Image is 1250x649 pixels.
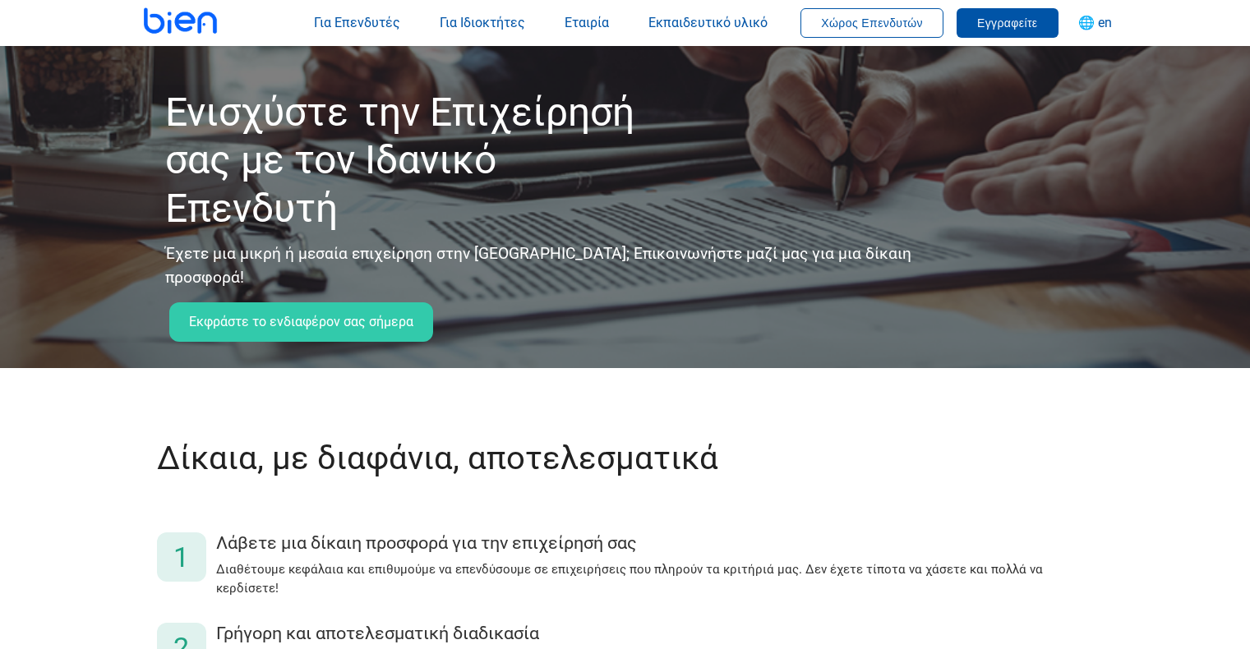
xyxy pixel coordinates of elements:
[977,16,1038,30] span: Εγγραφείτε
[216,560,1094,597] p: Διαθέτουμε κεφάλαια και επιθυμούμε να επενδύσουμε σε επιχειρήσεις που πληρούν τα κριτήριά μας. Δε...
[157,439,718,477] font: Δίκαια, με διαφάνια, αποτελεσματικά
[189,314,413,329] font: Εκφράστε το ενδιαφέρον σας σήμερα
[216,623,1094,644] div: Γρήγορη και αποτελεσματική διαδικασία
[821,16,923,30] span: Χώρος Επενδυτών
[440,15,525,30] span: Για Ιδιοκτήτες
[648,15,768,30] span: Εκπαιδευτικό υλικό
[565,15,609,30] span: Εταιρία
[165,89,634,232] font: Ενισχύστε την Επιχείρησή σας με τον Ιδανικό Επενδυτή
[957,15,1059,30] a: Εγγραφείτε
[165,244,911,287] font: Έχετε μια μικρή ή μεσαία επιχείρηση στην [GEOGRAPHIC_DATA]; Επικοινωνήστε μαζί μας για μια δίκαιη...
[800,15,943,30] a: Χώρος Επενδυτών
[800,8,943,38] button: Χώρος Επενδυτών
[314,15,400,30] span: Για Επενδυτές
[173,541,189,573] font: 1
[1078,15,1112,30] span: 🌐 en
[957,8,1059,38] button: Εγγραφείτε
[216,532,1094,554] div: Λάβετε μια δίκαιη προσφορά για την επιχείρησή σας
